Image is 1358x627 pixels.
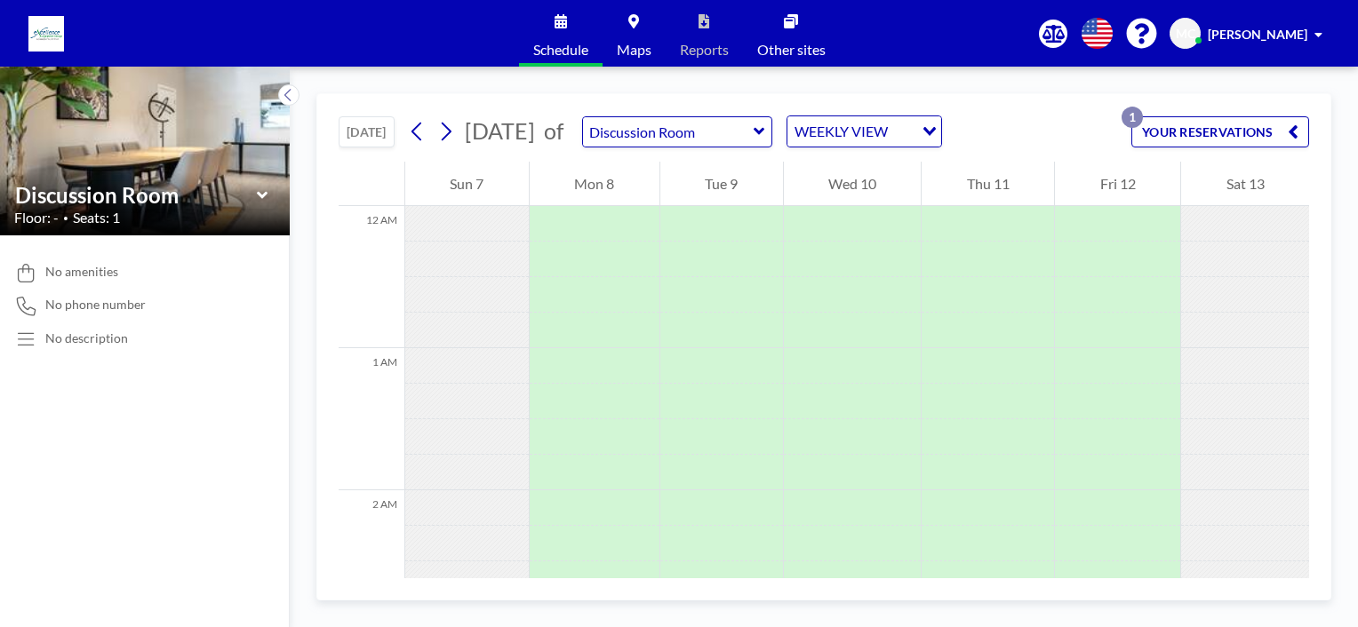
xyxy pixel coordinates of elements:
button: [DATE] [339,116,395,147]
div: No description [45,330,128,346]
div: Search for option [787,116,941,147]
div: Mon 8 [530,162,659,206]
span: Other sites [757,43,826,57]
span: • [63,212,68,224]
div: Thu 11 [922,162,1054,206]
span: No amenities [45,264,118,280]
div: 12 AM [339,206,404,348]
span: No phone number [45,297,146,313]
p: 1 [1122,107,1143,128]
span: Maps [617,43,651,57]
span: Reports [680,43,729,57]
input: Search for option [893,120,912,143]
span: [PERSON_NAME] [1208,27,1307,42]
div: Fri 12 [1055,162,1180,206]
input: Discussion Room [583,117,754,147]
div: 1 AM [339,348,404,490]
span: [DATE] [465,117,535,144]
span: Floor: - [14,209,59,226]
span: Schedule [533,43,588,57]
div: Sun 7 [405,162,529,206]
button: YOUR RESERVATIONS1 [1131,116,1309,147]
div: Sat 13 [1181,162,1309,206]
span: Seats: 1 [73,209,120,226]
div: Tue 9 [660,162,783,206]
input: Discussion Room [15,182,257,208]
div: Wed 10 [784,162,922,206]
span: WEEKLY VIEW [791,120,891,143]
span: MC [1176,26,1195,42]
span: of [544,117,563,145]
img: organization-logo [28,16,64,52]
